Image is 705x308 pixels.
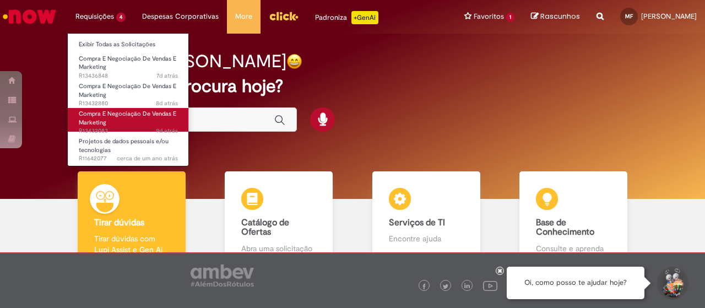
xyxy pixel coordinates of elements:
span: R13432083 [79,127,178,136]
a: Serviços de TI Encontre ajuda [352,171,500,267]
ul: Requisições [67,33,189,166]
button: Iniciar Conversa de Suporte [655,267,688,300]
p: Consulte e aprenda [536,243,611,254]
a: Aberto R13436848 : Compra E Negociação De Vendas E Marketing [68,53,189,77]
span: 4 [116,13,126,22]
p: Encontre ajuda [389,233,464,244]
span: 1 [506,13,514,22]
p: Tirar dúvidas com Lupi Assist e Gen Ai [94,233,169,255]
span: 9d atrás [156,127,178,135]
span: R13436848 [79,72,178,80]
span: R13432880 [79,99,178,108]
a: Aberto R13432880 : Compra E Negociação De Vendas E Marketing [68,80,189,104]
img: logo_footer_youtube.png [483,278,497,293]
span: R11642077 [79,154,178,163]
a: Exibir Todas as Solicitações [68,39,189,51]
span: Despesas Corporativas [142,11,219,22]
a: Aberto R11642077 : Projetos de dados pessoais e/ou tecnologias [68,136,189,159]
span: Favoritos [474,11,504,22]
a: Base de Conhecimento Consulte e aprenda [500,171,648,267]
img: click_logo_yellow_360x200.png [269,8,299,24]
time: 20/08/2025 14:58:55 [156,99,178,107]
img: ServiceNow [1,6,58,28]
span: Compra E Negociação De Vendas E Marketing [79,55,176,72]
span: 8d atrás [156,99,178,107]
span: 7d atrás [156,72,178,80]
span: Compra E Negociação De Vendas E Marketing [79,110,176,127]
b: Catálogo de Ofertas [241,217,289,238]
p: +GenAi [351,11,378,24]
div: Padroniza [315,11,378,24]
b: Tirar dúvidas [94,217,144,228]
img: logo_footer_linkedin.png [464,283,470,290]
b: Base de Conhecimento [536,217,594,238]
a: Catálogo de Ofertas Abra uma solicitação [205,171,353,267]
a: Tirar dúvidas Tirar dúvidas com Lupi Assist e Gen Ai [58,171,205,267]
a: Rascunhos [531,12,580,22]
time: 20/08/2025 11:49:08 [156,127,178,135]
div: Oi, como posso te ajudar hoje? [507,267,644,299]
img: logo_footer_facebook.png [421,284,427,289]
span: Compra E Negociação De Vendas E Marketing [79,82,176,99]
time: 14/06/2024 12:03:16 [117,154,178,163]
p: Abra uma solicitação [241,243,316,254]
a: Aberto R13432083 : Compra E Negociação De Vendas E Marketing [68,108,189,132]
span: MF [625,13,633,20]
span: Requisições [75,11,114,22]
span: More [235,11,252,22]
h2: O que você procura hoje? [75,77,629,96]
span: Rascunhos [540,11,580,21]
time: 21/08/2025 15:05:12 [156,72,178,80]
b: Serviços de TI [389,217,445,228]
span: [PERSON_NAME] [641,12,697,21]
span: Projetos de dados pessoais e/ou tecnologias [79,137,169,154]
img: happy-face.png [286,53,302,69]
span: cerca de um ano atrás [117,154,178,163]
img: logo_footer_ambev_rotulo_gray.png [191,264,254,287]
img: logo_footer_twitter.png [443,284,448,289]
